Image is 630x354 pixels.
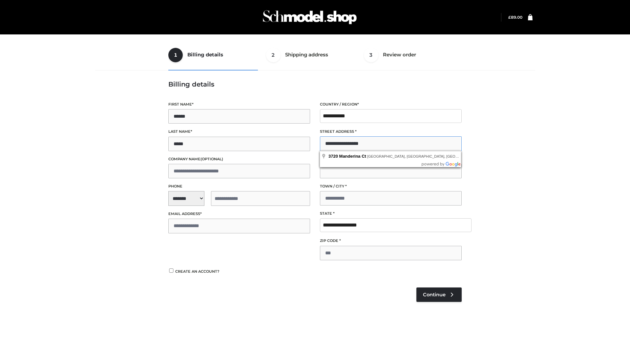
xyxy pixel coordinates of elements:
[168,128,310,135] label: Last name
[175,269,220,274] span: Create an account?
[320,101,462,108] label: Country / Region
[320,238,462,244] label: ZIP Code
[339,154,366,159] span: Manderina Ct
[168,268,174,273] input: Create an account?
[168,183,310,189] label: Phone
[416,287,462,302] a: Continue
[168,156,310,162] label: Company name
[200,157,223,161] span: (optional)
[320,183,462,189] label: Town / City
[261,4,359,30] img: Schmodel Admin 964
[508,15,522,20] a: £89.00
[423,292,446,298] span: Continue
[367,154,484,158] span: [GEOGRAPHIC_DATA], [GEOGRAPHIC_DATA], [GEOGRAPHIC_DATA]
[320,128,462,135] label: Street address
[168,211,310,217] label: Email address
[168,101,310,108] label: First name
[508,15,511,20] span: £
[508,15,522,20] bdi: 89.00
[328,154,338,159] span: 3720
[168,80,462,88] h3: Billing details
[320,210,462,217] label: State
